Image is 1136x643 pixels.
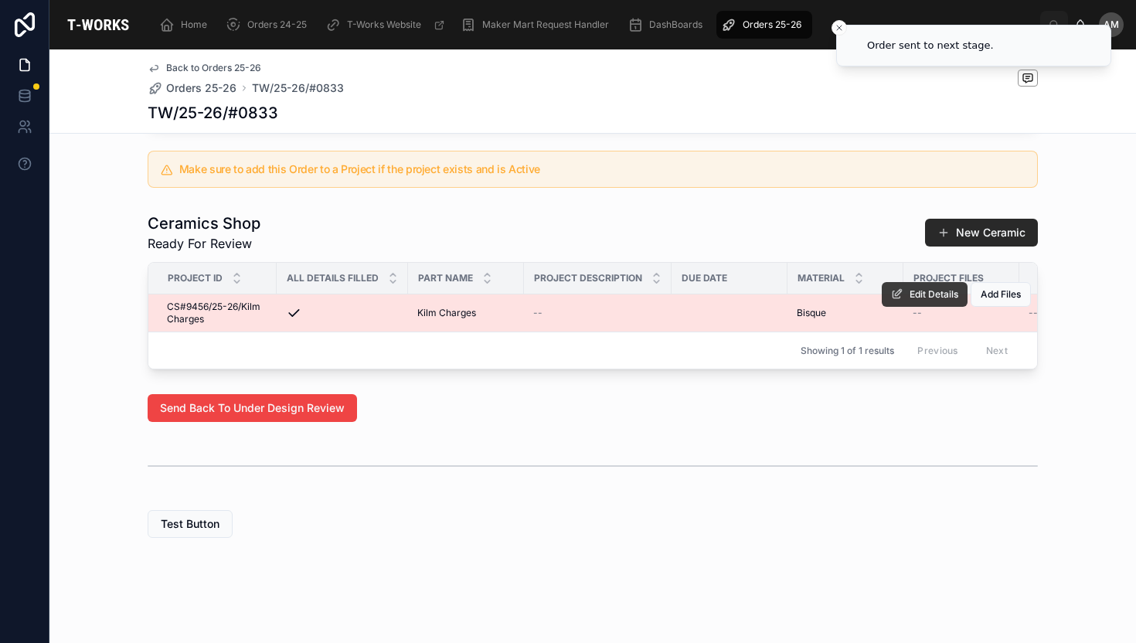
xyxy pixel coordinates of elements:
[798,272,845,284] span: Material
[533,307,542,319] span: --
[148,102,278,124] h1: TW/25-26/#0833
[166,80,236,96] span: Orders 25-26
[801,345,894,357] span: Showing 1 of 1 results
[62,12,134,37] img: App logo
[867,38,994,53] div: Order sent to next stage.
[913,272,984,284] span: Project Files
[971,282,1031,307] button: Add Files
[181,19,207,31] span: Home
[797,307,826,319] span: Bisque
[417,307,476,319] span: Kilm Charges
[456,11,620,39] a: Maker Mart Request Handler
[161,516,219,532] span: Test Button
[913,307,922,319] span: --
[148,80,236,96] a: Orders 25-26
[832,20,847,36] button: Close toast
[534,272,642,284] span: Project Description
[167,301,267,325] span: CS#9456/25-26/Kilm Charges
[321,11,453,39] a: T-Works Website
[148,234,260,253] span: Ready For Review
[287,272,379,284] span: All Details Filled
[682,272,727,284] span: Due Date
[160,400,345,416] span: Send Back To Under Design Review
[155,11,218,39] a: Home
[716,11,812,39] a: Orders 25-26
[221,11,318,39] a: Orders 24-25
[418,272,473,284] span: Part Name
[981,288,1021,301] span: Add Files
[649,19,702,31] span: DashBoards
[482,19,609,31] span: Maker Mart Request Handler
[925,219,1038,247] button: New Ceramic
[247,19,307,31] span: Orders 24-25
[148,510,233,538] button: Test Button
[147,8,1040,42] div: scrollable content
[179,164,1025,175] h5: Make sure to add this Order to a Project if the project exists and is Active
[1029,307,1038,319] span: --
[882,282,968,307] button: Edit Details
[252,80,344,96] a: TW/25-26/#0833
[166,62,261,74] span: Back to Orders 25-26
[148,394,357,422] button: Send Back To Under Design Review
[148,213,260,234] h1: Ceramics Shop
[168,272,223,284] span: Project ID
[148,62,261,74] a: Back to Orders 25-26
[347,19,421,31] span: T-Works Website
[1104,19,1119,31] span: am
[910,288,958,301] span: Edit Details
[623,11,713,39] a: DashBoards
[743,19,801,31] span: Orders 25-26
